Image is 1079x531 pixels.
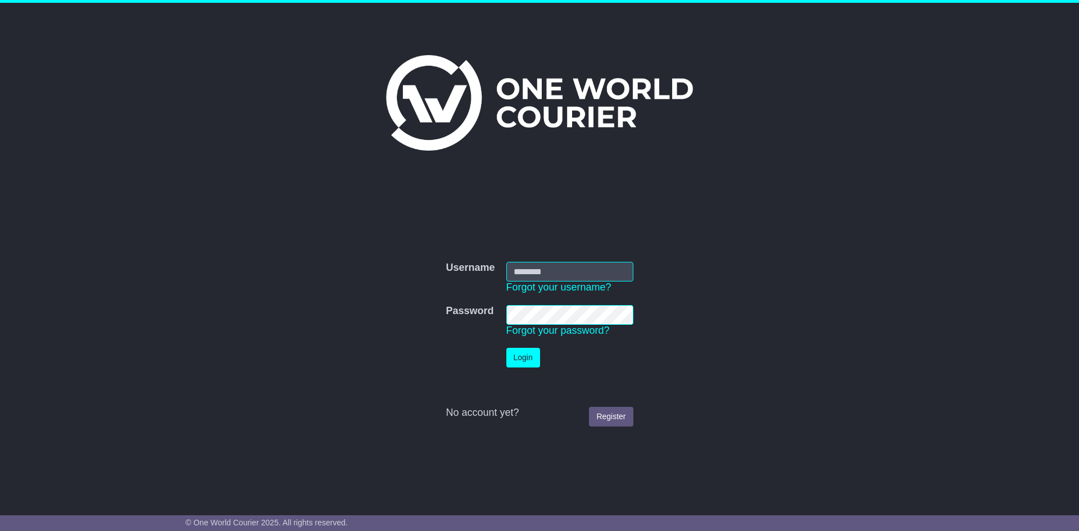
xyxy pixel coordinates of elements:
label: Username [446,262,495,274]
div: No account yet? [446,407,633,419]
img: One World [386,55,693,151]
a: Forgot your username? [506,282,611,293]
button: Login [506,348,540,367]
label: Password [446,305,493,317]
a: Register [589,407,633,426]
span: © One World Courier 2025. All rights reserved. [185,518,348,527]
a: Forgot your password? [506,325,610,336]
